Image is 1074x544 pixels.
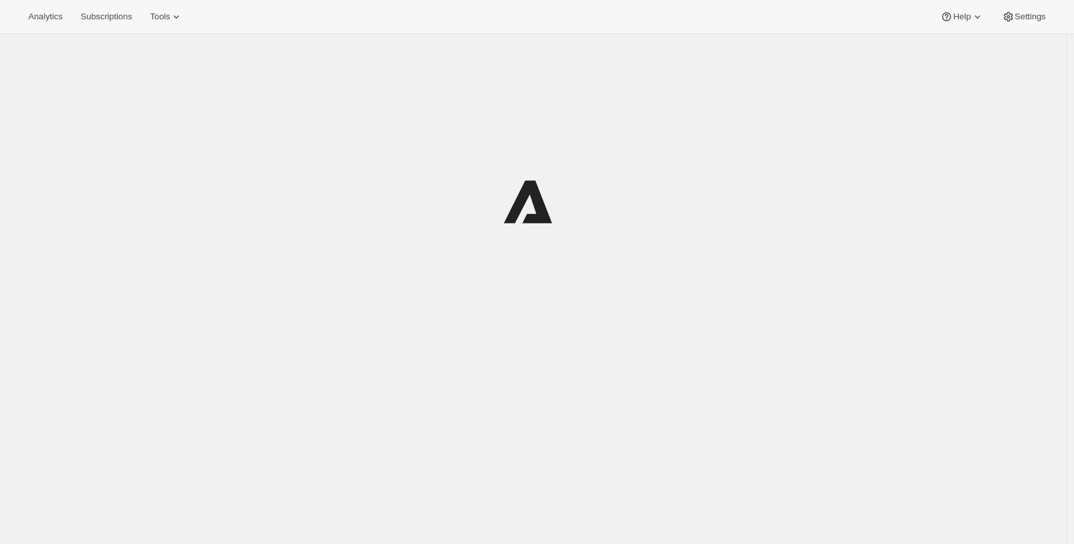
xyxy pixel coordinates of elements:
button: Help [932,8,991,26]
button: Tools [142,8,190,26]
button: Settings [994,8,1053,26]
span: Help [953,12,970,22]
span: Subscriptions [80,12,132,22]
span: Tools [150,12,170,22]
button: Analytics [21,8,70,26]
span: Analytics [28,12,62,22]
button: Subscriptions [73,8,140,26]
span: Settings [1015,12,1046,22]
